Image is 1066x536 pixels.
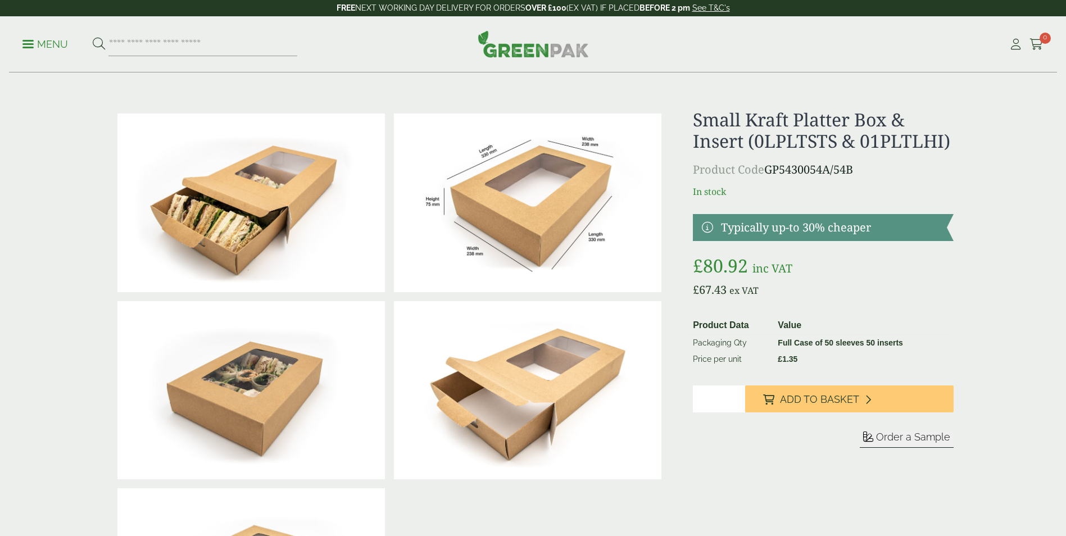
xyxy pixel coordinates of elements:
[688,351,773,367] td: Price per unit
[778,355,797,364] bdi: 1.35
[394,301,661,480] img: IMG_4566
[692,3,730,12] a: See T&C's
[693,109,953,152] h1: Small Kraft Platter Box & Insert (0LPLTSTS & 01PLTLHI)
[394,113,661,292] img: Platter_small
[478,30,589,57] img: GreenPak Supplies
[693,161,953,178] p: GP5430054A/54B
[693,282,727,297] bdi: 67.43
[1029,36,1044,53] a: 0
[693,253,703,278] span: £
[752,261,792,276] span: inc VAT
[693,282,699,297] span: £
[773,316,949,335] th: Value
[876,431,950,443] span: Order a Sample
[778,338,903,347] strong: Full Case of 50 sleeves 50 inserts
[688,316,773,335] th: Product Data
[1009,39,1023,50] i: My Account
[1040,33,1051,44] span: 0
[639,3,690,12] strong: BEFORE 2 pm
[1029,39,1044,50] i: Cart
[693,185,953,198] p: In stock
[860,430,954,448] button: Order a Sample
[117,113,385,292] img: IMG_4529
[745,385,954,412] button: Add to Basket
[22,38,68,51] p: Menu
[337,3,355,12] strong: FREE
[525,3,566,12] strong: OVER £100
[780,393,859,406] span: Add to Basket
[22,38,68,49] a: Menu
[693,253,748,278] bdi: 80.92
[778,355,782,364] span: £
[117,301,385,480] img: IMG_4532
[688,334,773,351] td: Packaging Qty
[693,162,764,177] span: Product Code
[729,284,759,297] span: ex VAT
